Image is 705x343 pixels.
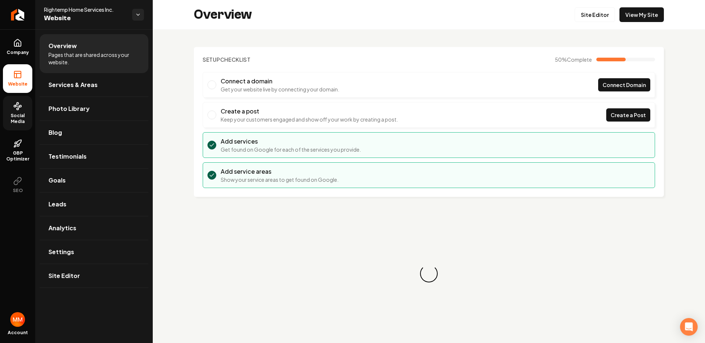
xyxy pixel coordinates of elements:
span: Overview [48,41,77,50]
span: Rightemp Home Services Inc. [44,6,126,13]
span: Leads [48,200,66,209]
a: GBP Optimizer [3,133,32,168]
span: Connect Domain [603,81,646,89]
span: Testimonials [48,152,87,161]
span: Complete [567,56,592,63]
img: Rebolt Logo [11,9,25,21]
span: Photo Library [48,104,90,113]
a: Photo Library [40,97,148,120]
span: Goals [48,176,66,185]
button: Open user button [10,312,25,327]
span: Website [44,13,126,24]
a: Create a Post [606,108,650,122]
a: Site Editor [575,7,615,22]
span: Create a Post [611,111,646,119]
a: Connect Domain [598,78,650,91]
span: Site Editor [48,271,80,280]
h3: Add services [221,137,361,146]
span: Blog [48,128,62,137]
h2: Overview [194,7,252,22]
a: Services & Areas [40,73,148,97]
p: Get your website live by connecting your domain. [221,86,339,93]
span: 50 % [555,56,592,63]
h3: Connect a domain [221,77,339,86]
span: Social Media [3,113,32,124]
a: Blog [40,121,148,144]
span: Account [8,330,28,336]
button: SEO [3,171,32,199]
span: Company [4,50,32,55]
p: Keep your customers engaged and show off your work by creating a post. [221,116,398,123]
span: GBP Optimizer [3,150,32,162]
span: Website [5,81,30,87]
p: Show your service areas to get found on Google. [221,176,339,183]
a: Goals [40,169,148,192]
a: Analytics [40,216,148,240]
a: Social Media [3,96,32,130]
h3: Add service areas [221,167,339,176]
div: Loading [419,264,439,284]
img: Matthew Meyer [10,312,25,327]
a: Leads [40,192,148,216]
h3: Create a post [221,107,398,116]
div: Open Intercom Messenger [680,318,698,336]
h2: Checklist [203,56,251,63]
span: SEO [10,188,26,194]
a: Company [3,33,32,61]
span: Analytics [48,224,76,232]
a: Settings [40,240,148,264]
a: Site Editor [40,264,148,288]
a: View My Site [619,7,664,22]
span: Pages that are shared across your website. [48,51,140,66]
p: Get found on Google for each of the services you provide. [221,146,361,153]
span: Services & Areas [48,80,98,89]
span: Settings [48,248,74,256]
span: Setup [203,56,220,63]
a: Testimonials [40,145,148,168]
